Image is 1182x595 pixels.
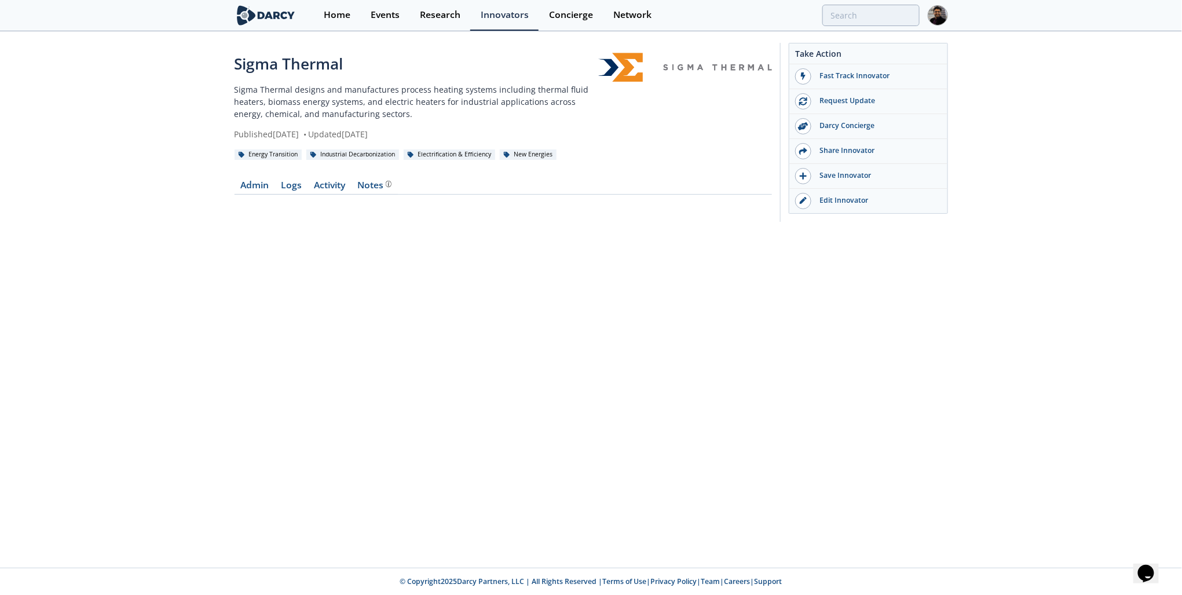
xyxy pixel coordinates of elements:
button: Save Innovator [789,164,947,189]
div: Take Action [789,48,947,64]
div: Energy Transition [235,149,302,160]
a: Privacy Policy [651,576,697,586]
iframe: chat widget [1133,549,1170,583]
div: Request Update [811,96,941,106]
div: Fast Track Innovator [811,71,941,81]
div: Network [613,10,652,20]
div: Events [371,10,400,20]
div: Sigma Thermal [235,53,598,75]
input: Advanced Search [822,5,920,26]
a: Activity [308,181,352,195]
div: Save Innovator [811,170,941,181]
span: • [302,129,309,140]
div: Electrification & Efficiency [404,149,496,160]
a: Edit Innovator [789,189,947,213]
a: Admin [235,181,275,195]
p: Sigma Thermal designs and manufactures process heating systems including thermal fluid heaters, b... [235,83,598,120]
div: Innovators [481,10,529,20]
div: Edit Innovator [811,195,941,206]
div: Share Innovator [811,145,941,156]
img: Profile [928,5,948,25]
div: Research [420,10,460,20]
div: Darcy Concierge [811,121,941,131]
a: Team [701,576,720,586]
div: New Energies [500,149,557,160]
a: Notes [352,181,398,195]
div: Published [DATE] Updated [DATE] [235,128,598,140]
div: Industrial Decarbonization [306,149,400,160]
div: Home [324,10,350,20]
a: Careers [724,576,751,586]
a: Terms of Use [603,576,647,586]
img: logo-wide.svg [235,5,298,25]
a: Logs [275,181,308,195]
div: Concierge [549,10,593,20]
img: information.svg [386,181,392,187]
div: Notes [357,181,391,190]
a: Support [755,576,782,586]
p: © Copyright 2025 Darcy Partners, LLC | All Rights Reserved | | | | | [163,576,1020,587]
